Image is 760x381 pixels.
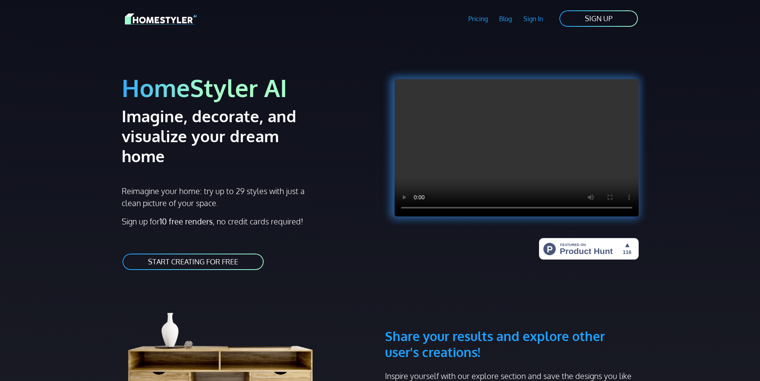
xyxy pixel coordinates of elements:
[122,215,375,227] p: Sign up for , no credit cards required!
[559,10,639,28] a: SIGN UP
[539,238,639,260] img: HomeStyler AI - Interior Design Made Easy: One Click to Your Dream Home | Product Hunt
[122,253,265,271] a: START CREATING FOR FREE
[385,290,639,360] h3: Share your results and explore other user's creations!
[462,10,494,28] a: Pricing
[122,73,375,103] h1: HomeStyler AI
[125,12,197,26] img: HomeStyler AI logo
[518,10,549,28] a: Sign In
[494,10,518,28] a: Blog
[160,216,213,226] strong: 10 free renders
[122,185,312,209] p: Reimagine your home: try up to 29 styles with just a clean picture of your space.
[122,106,325,166] h2: Imagine, decorate, and visualize your dream home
